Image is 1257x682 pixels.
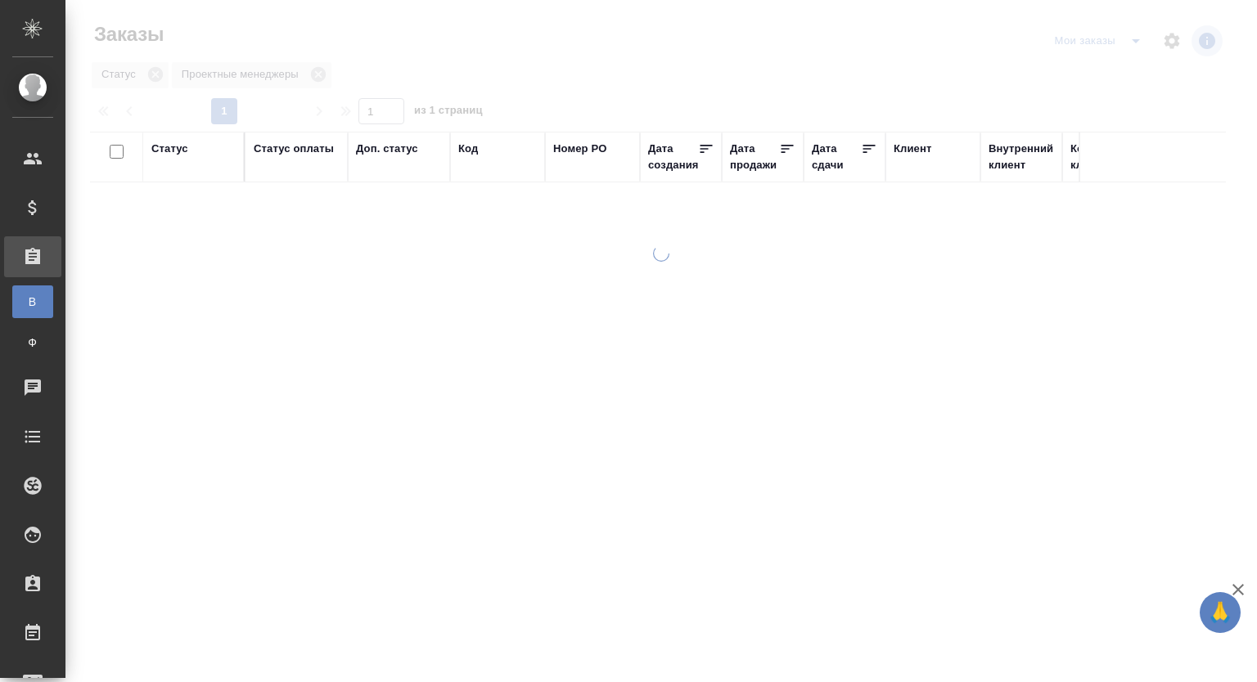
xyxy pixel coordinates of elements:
div: Номер PO [553,141,606,157]
a: В [12,285,53,318]
div: Дата сдачи [812,141,861,173]
span: Ф [20,334,45,351]
div: Клиент [894,141,931,157]
div: Статус [151,141,188,157]
span: 🙏 [1206,595,1234,630]
div: Внутренний клиент [989,141,1054,173]
div: Статус оплаты [254,141,334,157]
button: 🙏 [1200,592,1241,633]
div: Контрагент клиента [1070,141,1149,173]
div: Доп. статус [356,141,418,157]
span: В [20,294,45,310]
div: Код [458,141,478,157]
div: Дата продажи [730,141,779,173]
a: Ф [12,326,53,359]
div: Дата создания [648,141,698,173]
